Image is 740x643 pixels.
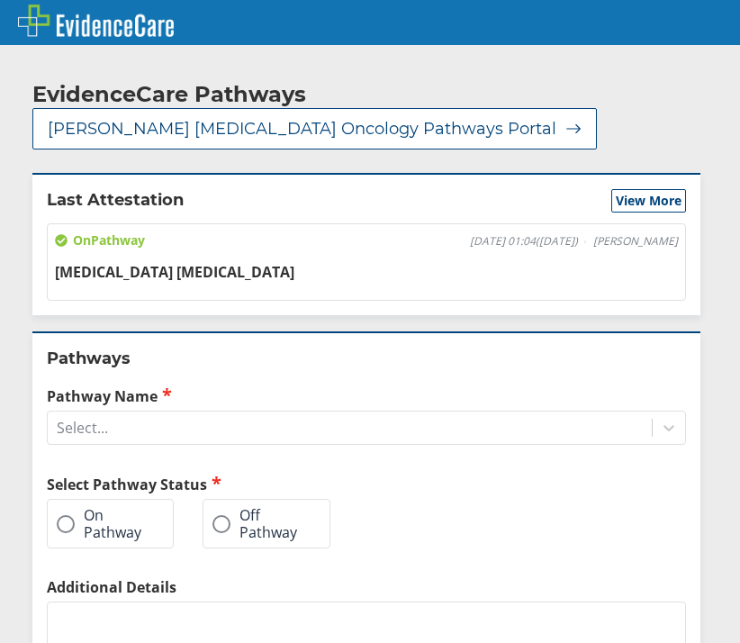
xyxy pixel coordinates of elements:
[32,108,597,149] button: [PERSON_NAME] [MEDICAL_DATA] Oncology Pathways Portal
[57,418,108,438] div: Select...
[57,507,146,540] label: On Pathway
[55,231,145,249] span: On Pathway
[18,5,174,37] img: EvidenceCare
[212,507,302,540] label: Off Pathway
[616,192,681,210] span: View More
[55,262,294,282] span: [MEDICAL_DATA] [MEDICAL_DATA]
[48,118,556,140] span: [PERSON_NAME] [MEDICAL_DATA] Oncology Pathways Portal
[32,81,306,108] h2: EvidenceCare Pathways
[47,474,359,494] h2: Select Pathway Status
[47,385,686,406] label: Pathway Name
[470,234,578,249] span: [DATE] 01:04 ( [DATE] )
[611,189,686,213] button: View More
[593,234,678,249] span: [PERSON_NAME]
[47,577,686,597] label: Additional Details
[47,189,184,213] h2: Last Attestation
[47,348,686,369] h2: Pathways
